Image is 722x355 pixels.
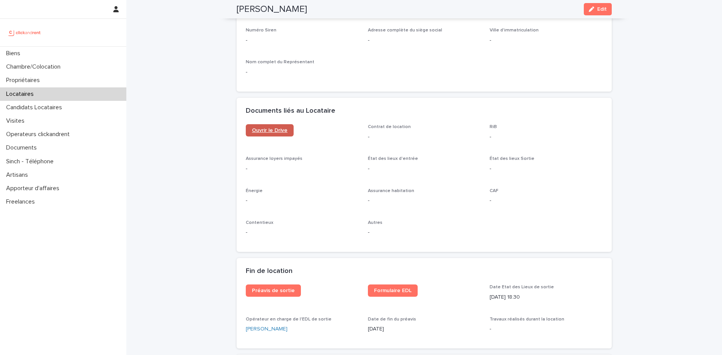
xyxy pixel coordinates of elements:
[368,156,418,161] span: État des lieux d'entrée
[246,228,359,237] p: -
[490,28,539,33] span: Ville d'immatriculation
[374,288,412,293] span: Formulaire EDL
[3,171,34,179] p: Artisans
[3,50,26,57] p: Biens
[368,133,481,141] p: -
[246,36,359,44] p: -
[490,125,497,129] span: RiB
[490,285,554,289] span: Date Etat des Lieux de sortie
[246,267,292,276] h2: Fin de location
[368,220,382,225] span: Autres
[597,7,607,12] span: Edit
[246,156,302,161] span: Assurance loyers impayés
[246,189,263,193] span: Énergie
[246,124,294,136] a: Ouvrir le Drive
[368,189,414,193] span: Assurance habitation
[246,284,301,297] a: Préavis de sortie
[490,325,603,333] p: -
[246,107,335,115] h2: Documents liés au Locataire
[252,128,287,133] span: Ouvrir le Drive
[3,63,67,71] p: Chambre/Colocation
[3,144,43,151] p: Documents
[584,3,612,15] button: Edit
[3,158,60,165] p: Sinch - Téléphone
[490,293,603,301] p: [DATE] 18:30
[368,317,416,322] span: Date de fin du préavis
[490,165,603,173] p: -
[246,325,287,333] a: [PERSON_NAME]
[237,4,307,15] h2: [PERSON_NAME]
[368,28,442,33] span: Adresse complète du siège social
[368,197,481,205] p: -
[368,325,481,333] p: [DATE]
[3,104,68,111] p: Candidats Locataires
[490,317,564,322] span: Travaux réalisés durant la location
[3,131,76,138] p: Operateurs clickandrent
[3,90,40,98] p: Locataires
[490,133,603,141] p: -
[368,228,481,237] p: -
[246,317,332,322] span: Opérateur en charge de l'EDL de sortie
[252,288,295,293] span: Préavis de sortie
[3,77,46,84] p: Propriétaires
[6,25,43,40] img: UCB0brd3T0yccxBKYDjQ
[368,284,418,297] a: Formulaire EDL
[368,36,481,44] p: -
[246,28,276,33] span: Numéro Siren
[490,156,534,161] span: État des lieux Sortie
[3,117,31,125] p: Visites
[490,189,498,193] span: CAF
[368,125,411,129] span: Contrat de location
[246,60,314,64] span: Nom complet du Représentant
[246,68,359,76] p: -
[490,197,603,205] p: -
[3,198,41,205] p: Freelances
[246,220,273,225] span: Contentieux
[246,197,359,205] p: -
[3,185,65,192] p: Apporteur d'affaires
[246,165,359,173] p: -
[490,36,603,44] p: -
[368,165,481,173] p: -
